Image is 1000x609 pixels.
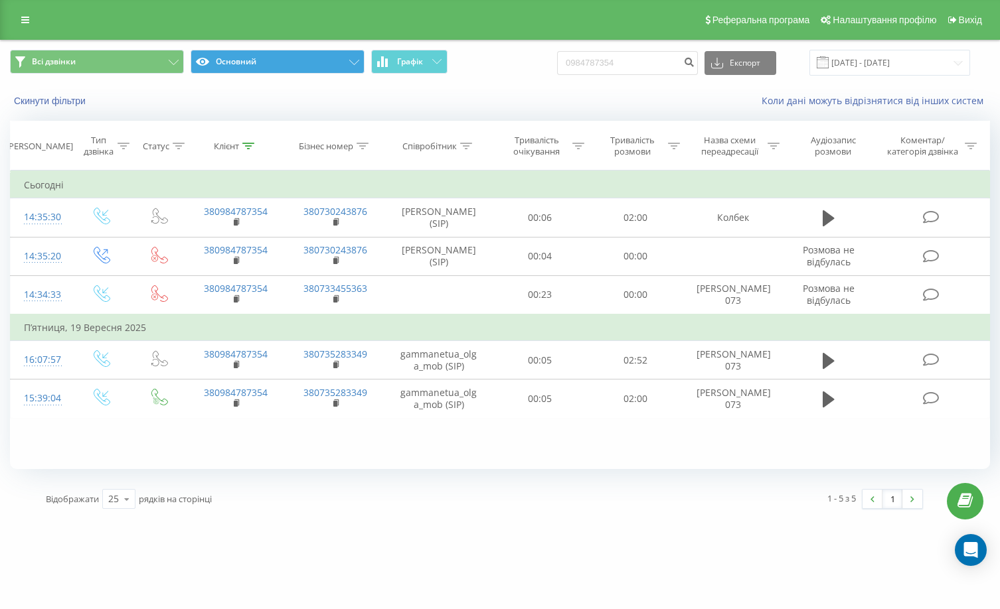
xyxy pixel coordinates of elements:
[83,135,114,157] div: Тип дзвінка
[204,205,268,218] a: 380984787354
[492,198,588,237] td: 00:06
[204,348,268,360] a: 380984787354
[600,135,665,157] div: Тривалість розмови
[683,379,783,418] td: [PERSON_NAME] 073
[762,94,990,107] a: Коли дані можуть відрізнятися вiд інших систем
[204,282,268,295] a: 380984787354
[385,379,492,418] td: gammanetua_olga_mob (SIP)
[882,490,902,508] a: 1
[588,341,683,379] td: 02:52
[24,243,58,269] div: 14:35:20
[402,141,457,152] div: Співробітник
[588,379,683,418] td: 02:00
[143,141,169,152] div: Статус
[683,198,783,237] td: Колбек
[884,135,961,157] div: Коментар/категорія дзвінка
[139,493,212,505] span: рядків на сторінці
[11,314,990,341] td: П’ятниця, 19 Вересня 2025
[397,57,423,66] span: Графік
[795,135,871,157] div: Аудіозапис розмови
[705,51,776,75] button: Експорт
[803,282,855,306] span: Розмова не відбулась
[11,172,990,198] td: Сьогодні
[32,56,76,67] span: Всі дзвінки
[108,492,119,506] div: 25
[10,50,184,74] button: Всі дзвінки
[6,141,73,152] div: [PERSON_NAME]
[695,135,764,157] div: Назва схеми переадресації
[24,282,58,308] div: 14:34:33
[803,243,855,268] span: Розмова не відбулась
[833,15,936,25] span: Налаштування профілю
[385,341,492,379] td: gammanetua_olga_mob (SIP)
[303,386,367,399] a: 380735283349
[303,348,367,360] a: 380735283349
[204,386,268,399] a: 380984787354
[214,141,239,152] div: Клієнт
[588,275,683,314] td: 00:00
[46,493,99,505] span: Відображати
[712,15,810,25] span: Реферальна програма
[492,341,588,379] td: 00:05
[504,135,569,157] div: Тривалість очікування
[955,534,987,566] div: Open Intercom Messenger
[492,275,588,314] td: 00:23
[492,379,588,418] td: 00:05
[24,204,58,230] div: 14:35:30
[299,141,353,152] div: Бізнес номер
[371,50,448,74] button: Графік
[683,275,783,314] td: [PERSON_NAME] 073
[492,237,588,275] td: 00:04
[385,198,492,237] td: [PERSON_NAME] (SIP)
[204,243,268,256] a: 380984787354
[303,282,367,295] a: 380733455363
[303,205,367,218] a: 380730243876
[191,50,365,74] button: Основний
[385,237,492,275] td: [PERSON_NAME] (SIP)
[827,492,856,505] div: 1 - 5 з 5
[24,385,58,411] div: 15:39:04
[959,15,982,25] span: Вихід
[683,341,783,379] td: [PERSON_NAME] 073
[588,237,683,275] td: 00:00
[24,347,58,373] div: 16:07:57
[588,198,683,237] td: 02:00
[10,95,92,107] button: Скинути фільтри
[557,51,698,75] input: Пошук за номером
[303,243,367,256] a: 380730243876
